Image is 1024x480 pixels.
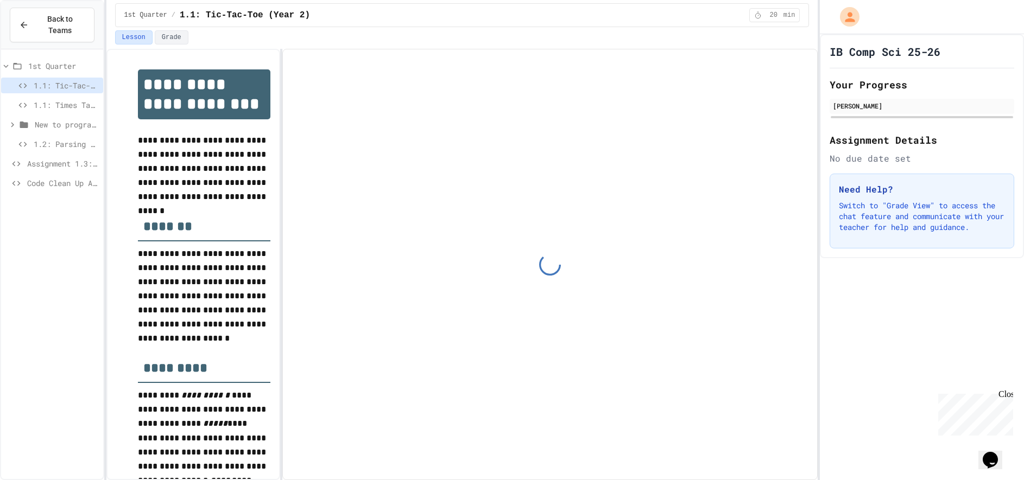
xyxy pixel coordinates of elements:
div: Chat with us now!Close [4,4,75,69]
span: 1.2: Parsing Time Data [34,138,99,150]
button: Lesson [115,30,153,44]
h2: Assignment Details [830,132,1014,148]
button: Grade [155,30,188,44]
span: 20 [765,11,782,20]
div: No due date set [830,152,1014,165]
span: New to programming exercises [35,119,99,130]
h1: IB Comp Sci 25-26 [830,44,940,59]
h2: Your Progress [830,77,1014,92]
span: 1st Quarter [124,11,167,20]
span: Back to Teams [35,14,85,36]
span: 1.1: Tic-Tac-Toe (Year 2) [34,80,99,91]
span: Code Clean Up Assignment [27,177,99,189]
span: 1.1: Tic-Tac-Toe (Year 2) [180,9,310,22]
h3: Need Help? [839,183,1005,196]
iframe: chat widget [978,437,1013,469]
iframe: chat widget [934,389,1013,436]
p: Switch to "Grade View" to access the chat feature and communicate with your teacher for help and ... [839,200,1005,233]
span: 1st Quarter [28,60,99,72]
span: 1.1: Times Table (Year 1/SL) [34,99,99,111]
span: min [783,11,795,20]
span: / [172,11,175,20]
div: My Account [829,4,862,29]
div: [PERSON_NAME] [833,101,1011,111]
button: Back to Teams [10,8,94,42]
span: Assignment 1.3: Longitude and Latitude Data [27,158,99,169]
